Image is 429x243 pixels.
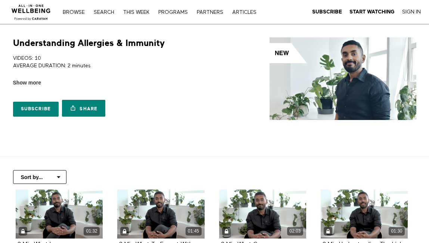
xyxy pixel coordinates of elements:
a: Sign In [402,9,421,15]
a: ARTICLES [229,10,260,15]
h1: Understanding Allergies & Immunity [13,37,165,49]
div: 02:03 [287,227,303,236]
a: PROGRAMS [155,10,192,15]
a: Share [62,100,105,117]
span: Show more [13,79,41,87]
div: 01:45 [186,227,202,236]
a: Browse [59,10,88,15]
img: Understanding Allergies & Immunity [270,37,416,120]
a: 2 Min Understanding The Link Between Allergies & Asthma 01:30 [321,190,408,239]
a: PARTNERS [193,10,227,15]
a: THIS WEEK [119,10,153,15]
p: VIDEOS: 10 AVERAGE DURATION: 2 minutes [13,55,212,70]
a: Subscribe [13,102,59,117]
a: 2 Min What Causes Hives? 02:03 [219,190,306,239]
div: 01:30 [389,227,405,236]
a: Subscribe [312,9,342,15]
a: Start Watching [349,9,395,15]
a: 2 Min What Is Lactose Intolerance? 01:32 [16,190,103,239]
a: Search [90,10,118,15]
div: 01:32 [84,227,100,236]
a: 2 Min What To Expect With Allergy Testing 01:45 [117,190,204,239]
nav: Primary [59,8,260,16]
